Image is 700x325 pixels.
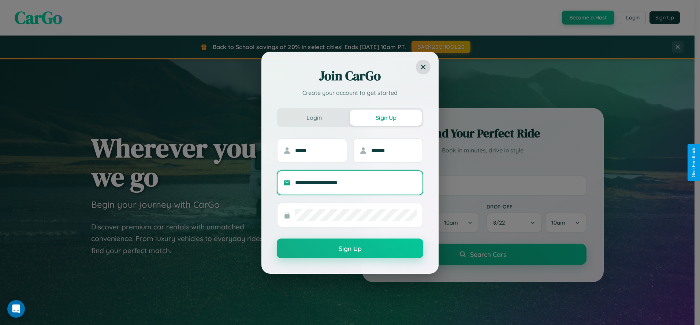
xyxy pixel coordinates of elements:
p: Create your account to get started [277,88,423,97]
div: Give Feedback [691,148,696,177]
div: Open Intercom Messenger [7,300,25,318]
h2: Join CarGo [277,67,423,85]
button: Sign Up [350,110,422,126]
button: Login [278,110,350,126]
button: Sign Up [277,239,423,258]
